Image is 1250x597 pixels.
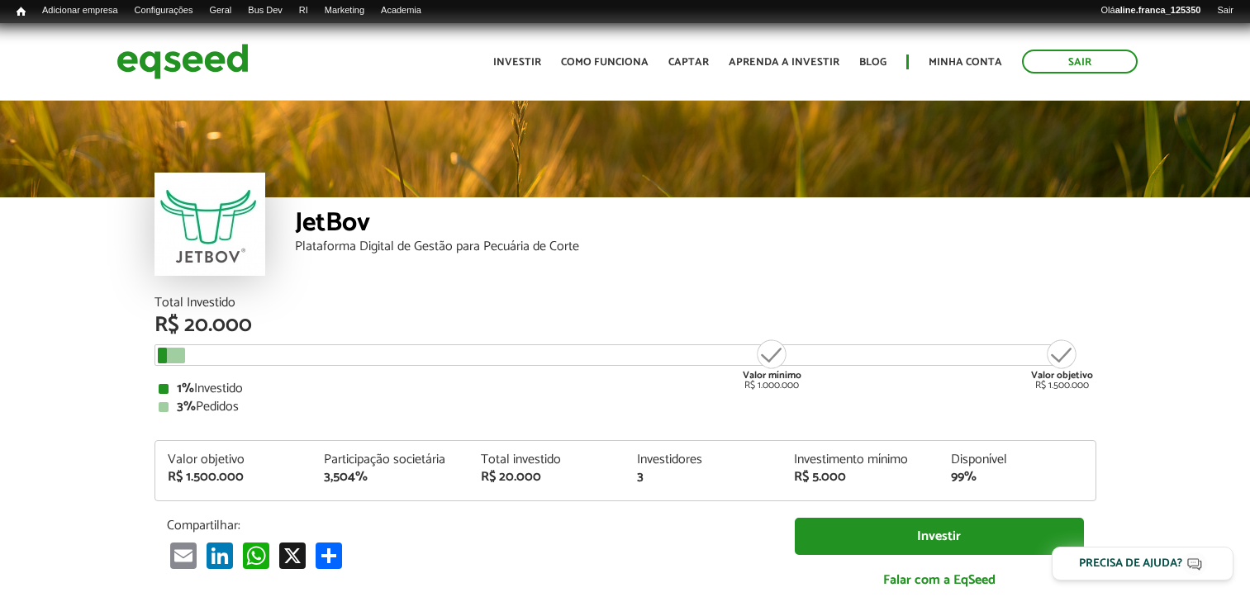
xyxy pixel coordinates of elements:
a: Oláaline.franca_125350 [1093,4,1210,17]
div: Participação societária [324,453,456,467]
div: R$ 20.000 [481,471,613,484]
a: Captar [668,57,709,68]
div: R$ 1.000.000 [741,338,803,391]
div: Pedidos [159,400,1092,414]
a: WhatsApp [240,542,273,569]
a: Investir [493,57,541,68]
div: R$ 1.500.000 [168,471,300,484]
div: Investido [159,382,1092,396]
a: Bus Dev [240,4,291,17]
div: Investidores [637,453,769,467]
div: Plataforma Digital de Gestão para Pecuária de Corte [295,240,1096,253]
a: Minha conta [929,57,1002,68]
a: Email [167,542,200,569]
div: 3,504% [324,471,456,484]
div: JetBov [295,210,1096,240]
a: Como funciona [561,57,649,68]
div: 3 [637,471,769,484]
a: RI [291,4,316,17]
a: Sair [1209,4,1242,17]
div: 99% [951,471,1083,484]
div: Valor objetivo [168,453,300,467]
a: Falar com a EqSeed [795,563,1084,597]
strong: aline.franca_125350 [1115,5,1201,15]
a: Adicionar empresa [34,4,126,17]
div: Total investido [481,453,613,467]
a: LinkedIn [203,542,236,569]
a: Geral [201,4,240,17]
a: Academia [373,4,430,17]
div: R$ 1.500.000 [1031,338,1093,391]
strong: 3% [177,396,196,418]
img: EqSeed [116,40,249,83]
a: Sair [1022,50,1138,73]
div: Investimento mínimo [794,453,926,467]
p: Compartilhar: [167,518,770,533]
span: Início [17,6,26,17]
div: Disponível [951,453,1083,467]
strong: 1% [177,377,194,400]
a: Início [8,4,34,20]
a: Marketing [316,4,373,17]
div: R$ 5.000 [794,471,926,484]
a: Compartilhar [312,542,345,569]
a: Blog [859,57,886,68]
a: Investir [795,518,1084,555]
strong: Valor objetivo [1031,367,1093,383]
a: Configurações [126,4,202,17]
strong: Valor mínimo [743,367,801,383]
div: Total Investido [154,296,1096,310]
div: R$ 20.000 [154,315,1096,336]
a: Aprenda a investir [729,57,839,68]
a: X [276,542,309,569]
